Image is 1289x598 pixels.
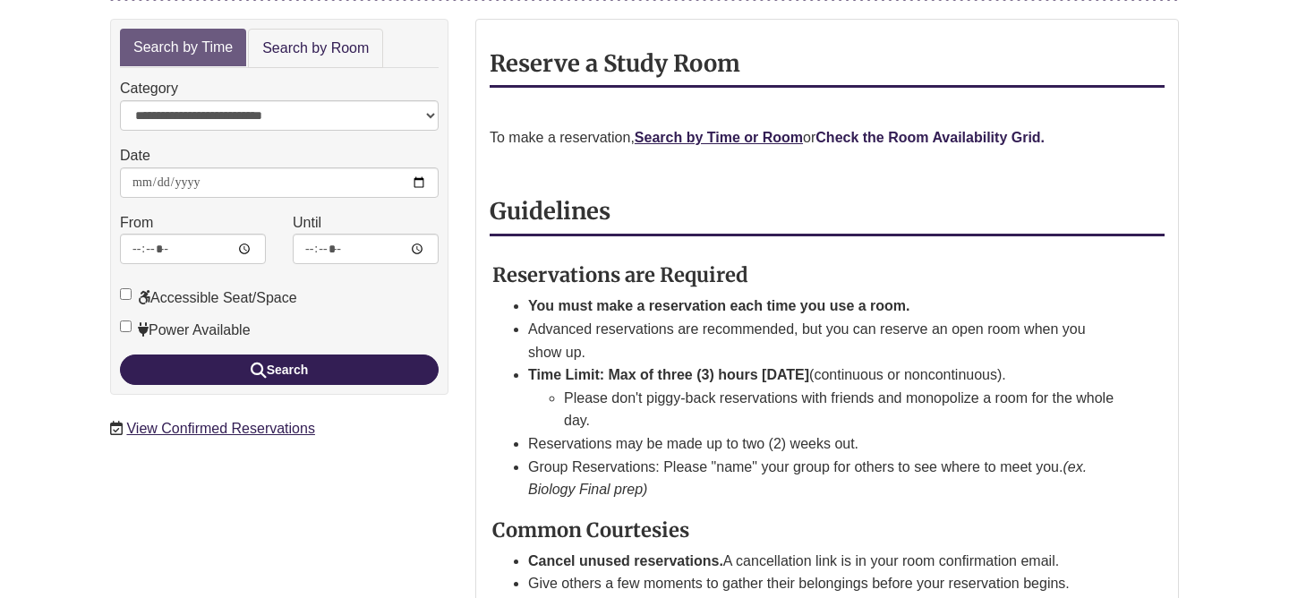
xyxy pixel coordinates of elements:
[490,197,610,226] strong: Guidelines
[120,319,251,342] label: Power Available
[528,318,1122,363] li: Advanced reservations are recommended, but you can reserve an open room when you show up.
[120,288,132,300] input: Accessible Seat/Space
[120,286,297,310] label: Accessible Seat/Space
[492,517,689,542] strong: Common Courtesies
[120,211,153,235] label: From
[120,77,178,100] label: Category
[126,421,314,436] a: View Confirmed Reservations
[120,29,246,67] a: Search by Time
[490,126,1165,149] p: To make a reservation, or
[528,298,910,313] strong: You must make a reservation each time you use a room.
[528,432,1122,456] li: Reservations may be made up to two (2) weeks out.
[293,211,321,235] label: Until
[528,550,1122,573] li: A cancellation link is in your room confirmation email.
[528,572,1122,595] li: Give others a few moments to gather their belongings before your reservation begins.
[815,130,1045,145] a: Check the Room Availability Grid.
[120,144,150,167] label: Date
[635,130,803,145] a: Search by Time or Room
[564,387,1122,432] li: Please don't piggy-back reservations with friends and monopolize a room for the whole day.
[120,355,439,385] button: Search
[528,367,809,382] strong: Time Limit: Max of three (3) hours [DATE]
[248,29,383,69] a: Search by Room
[490,49,740,78] strong: Reserve a Study Room
[492,262,748,287] strong: Reservations are Required
[528,456,1122,501] li: Group Reservations: Please "name" your group for others to see where to meet you.
[120,320,132,332] input: Power Available
[528,363,1122,432] li: (continuous or noncontinuous).
[528,553,723,568] strong: Cancel unused reservations.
